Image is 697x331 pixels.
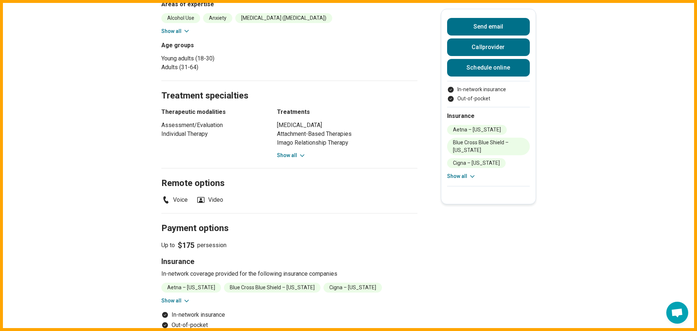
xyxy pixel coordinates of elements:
li: [MEDICAL_DATA] [277,121,417,130]
button: Show all [161,297,190,305]
li: In-network insurance [161,310,417,319]
li: Individual Therapy [161,130,264,138]
h2: Remote options [161,160,417,190]
a: Open chat [666,302,688,324]
button: Show all [277,152,306,159]
li: Assessment/Evaluation [161,121,264,130]
a: Schedule online [447,59,530,77]
li: Adults (31-64) [161,63,286,72]
h2: Payment options [161,205,417,235]
li: Video [196,196,223,204]
h3: Therapeutic modalities [161,108,264,116]
button: Send email [447,18,530,36]
li: Alcohol Use [161,13,200,23]
li: Blue Cross Blue Shield – [US_STATE] [447,138,530,155]
h3: Treatments [277,108,417,116]
li: Aetna – [US_STATE] [447,125,507,135]
ul: Payment options [447,86,530,103]
li: Blue Cross Blue Shield – [US_STATE] [224,283,321,293]
p: Up to per session [161,240,417,250]
li: Cigna – [US_STATE] [323,283,382,293]
h2: Insurance [447,112,530,120]
li: Cigna – [US_STATE] [447,158,506,168]
h2: Treatment specialties [161,72,417,102]
li: In-network insurance [447,86,530,93]
li: Voice [161,196,188,204]
p: In-network coverage provided for the following insurance companies [161,269,417,278]
li: Imago Relationship Therapy [277,138,417,147]
li: Out-of-pocket [161,321,417,330]
li: [MEDICAL_DATA] ([MEDICAL_DATA]) [235,13,332,23]
ul: Payment options [161,310,417,330]
span: $175 [178,240,194,250]
li: Attachment-Based Therapies [277,130,417,138]
li: Young adults (18-30) [161,54,286,63]
h3: Age groups [161,41,286,50]
li: Aetna – [US_STATE] [161,283,221,293]
li: Anxiety [203,13,232,23]
li: Out-of-pocket [447,95,530,103]
h3: Insurance [161,256,417,267]
button: Callprovider [447,38,530,56]
button: Show all [161,27,190,35]
button: Show all [447,172,476,180]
